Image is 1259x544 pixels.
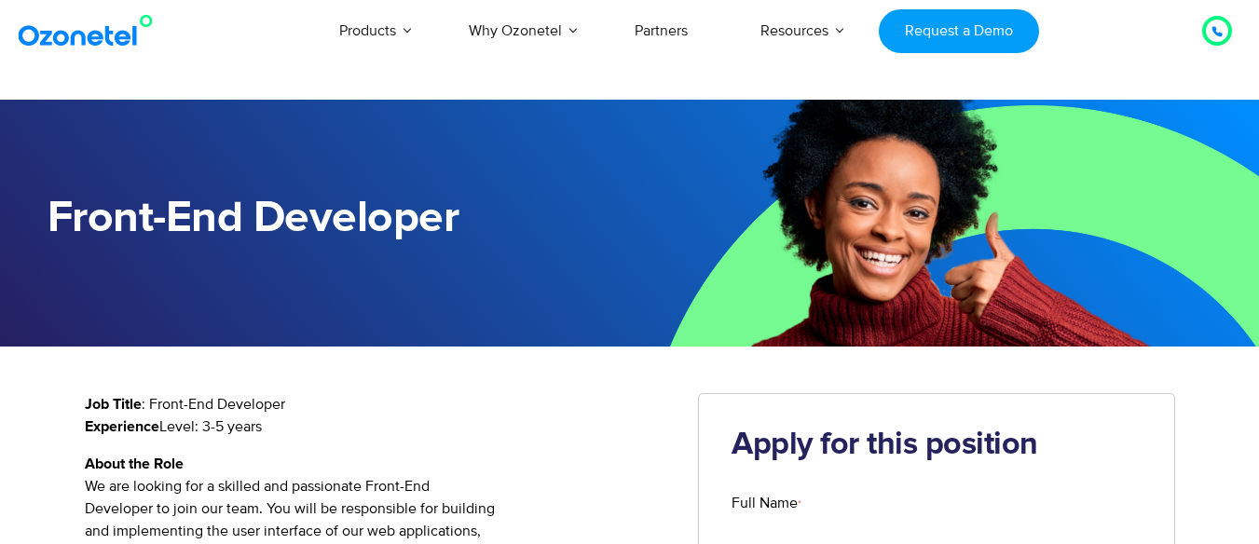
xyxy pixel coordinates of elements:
label: Full Name [732,492,1142,514]
strong: Job Title [85,397,142,412]
h2: Apply for this position [732,427,1142,464]
p: : Front-End Developer Level: 3-5 years [85,393,671,438]
strong: Experience [85,419,159,434]
strong: About the Role [85,456,184,471]
a: Request a Demo [879,9,1038,53]
h1: Front-End Developer [48,193,630,244]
